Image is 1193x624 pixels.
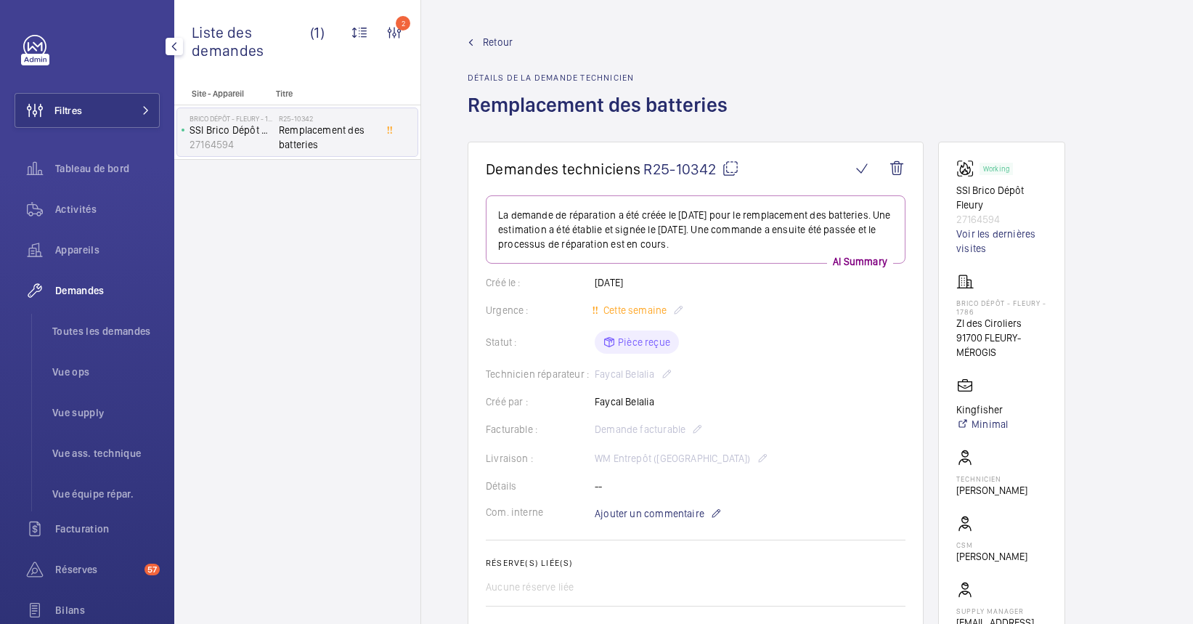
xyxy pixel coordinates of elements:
[190,114,273,123] p: Brico Dépôt - FLEURY - 1786
[52,365,160,379] span: Vue ops
[956,540,1027,549] p: CSM
[55,202,160,216] span: Activités
[483,35,513,49] span: Retour
[52,324,160,339] span: Toutes les demandes
[15,93,160,128] button: Filtres
[192,23,310,60] span: Liste des demandes
[52,405,160,420] span: Vue supply
[144,564,160,575] span: 57
[55,603,160,617] span: Bilans
[956,402,1008,417] p: Kingfisher
[956,160,980,177] img: fire_alarm.svg
[190,137,273,152] p: 27164594
[279,114,375,123] h2: R25-10342
[486,558,905,568] h2: Réserve(s) liée(s)
[956,483,1027,498] p: [PERSON_NAME]
[52,446,160,461] span: Vue ass. technique
[190,123,273,137] p: SSI Brico Dépôt Fleury
[54,103,82,118] span: Filtres
[956,227,1047,256] a: Voir les dernières visites
[595,506,704,521] span: Ajouter un commentaire
[956,212,1047,227] p: 27164594
[643,160,739,178] span: R25-10342
[956,316,1047,331] p: ZI des Ciroliers
[55,161,160,176] span: Tableau de bord
[279,123,375,152] span: Remplacement des batteries
[55,522,160,536] span: Facturation
[956,607,1047,615] p: Supply manager
[468,92,736,142] h1: Remplacement des batteries
[486,160,640,178] span: Demandes techniciens
[956,474,1027,483] p: Technicien
[55,283,160,298] span: Demandes
[956,417,1008,431] a: Minimal
[956,549,1027,564] p: [PERSON_NAME]
[956,331,1047,360] p: 91700 FLEURY-MÉROGIS
[827,254,893,269] p: AI Summary
[55,562,139,577] span: Réserves
[498,208,893,251] p: La demande de réparation a été créée le [DATE] pour le remplacement des batteries. Une estimation...
[52,487,160,501] span: Vue équipe répar.
[276,89,372,99] p: Titre
[468,73,736,83] h2: Détails de la demande technicien
[983,166,1009,171] p: Working
[55,243,160,257] span: Appareils
[956,299,1047,316] p: Brico Dépôt - FLEURY - 1786
[956,183,1047,212] p: SSI Brico Dépôt Fleury
[174,89,270,99] p: Site - Appareil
